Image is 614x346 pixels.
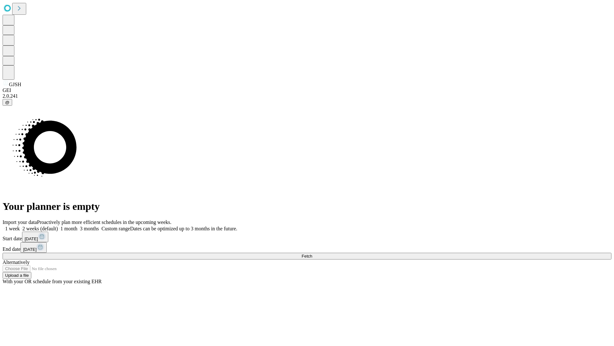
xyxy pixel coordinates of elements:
button: @ [3,99,12,106]
span: With your OR schedule from your existing EHR [3,279,102,284]
button: [DATE] [20,242,47,253]
span: Import your data [3,219,37,225]
button: [DATE] [22,232,48,242]
span: [DATE] [23,247,36,252]
button: Upload a file [3,272,31,279]
span: @ [5,100,10,105]
span: Proactively plan more efficient schedules in the upcoming weeks. [37,219,171,225]
div: 2.0.241 [3,93,611,99]
h1: Your planner is empty [3,201,611,212]
div: Start date [3,232,611,242]
div: End date [3,242,611,253]
span: 2 weeks (default) [22,226,58,231]
span: Alternatively [3,259,29,265]
span: [DATE] [25,236,38,241]
span: Fetch [302,254,312,259]
span: 1 week [5,226,20,231]
span: 3 months [80,226,99,231]
span: Dates can be optimized up to 3 months in the future. [130,226,237,231]
div: GEI [3,87,611,93]
button: Fetch [3,253,611,259]
span: GJSH [9,82,21,87]
span: 1 month [60,226,77,231]
span: Custom range [101,226,130,231]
